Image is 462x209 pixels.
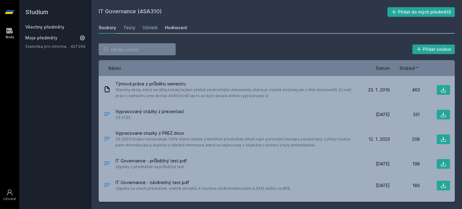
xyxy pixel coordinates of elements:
a: Study [1,24,18,42]
span: Vypracovaný otázky z prezentací [115,109,184,115]
span: Moje předměty [25,35,57,41]
div: Uživatel [3,197,16,201]
span: Vypracovane otazky z PREZ.docx [115,130,357,136]
span: [DATE] [376,183,390,189]
a: Testy [123,22,135,34]
button: Datum [376,65,390,71]
a: Statistika pro informatiky [25,43,71,49]
h2: IT Governance (4SA310) [99,7,387,17]
span: Výpisky za všech přednášek, včetně obrázků. K novému závěrečnému testu (LS24) stačilo na 85%. [115,186,291,192]
span: [DATE] [376,161,390,167]
a: Uživatel [1,186,18,204]
div: Hodnocení [165,25,187,31]
div: 186 [390,183,420,189]
div: 208 [390,136,420,142]
span: Výpisky z přednášek na průběžný test [115,164,187,170]
div: Study [5,35,14,39]
span: Všechny úkoly, který se dělaj každej tejden včetně závěrečnýho dokumentu, kterej je vlastně slože... [115,87,357,99]
span: IT Governance - průběžný test.pdf [115,158,187,164]
input: Hledej soubor [99,43,176,55]
button: Přidat do mých předmětů [387,7,455,17]
a: Všechny předměty [25,24,64,29]
span: IT Governance - závěrečný test.pdf [115,180,291,186]
span: [DATE] [376,112,390,118]
div: .DOCX [103,110,111,119]
button: Přidat soubor [412,45,455,54]
a: Soubory [99,22,116,34]
span: ZS 21/22 [115,115,184,121]
a: Hodnocení [165,22,187,34]
div: PDF [103,181,111,190]
button: Název [108,65,121,71]
div: Soubory [99,25,116,31]
span: Týmová práce z průběhu semestru [115,81,357,87]
div: 198 [390,161,420,167]
span: ZS 22/23 Soubor neobsahuje 100% všech otázek z letošních přednášek (chybí např. porovnání startup... [115,136,357,148]
span: 23. 1. 2016 [368,87,390,93]
a: 4ST204 [71,44,85,49]
div: Učitelé [143,25,158,31]
span: 12. 1. 2023 [368,136,390,142]
div: 331 [390,112,420,118]
span: IT_GOW_PREDNASKY-compressed.pdf [115,201,192,207]
div: 463 [390,87,420,93]
button: Stažení [399,65,420,71]
a: Učitelé [143,22,158,34]
div: DOCX [103,135,111,144]
span: Stažení [399,65,415,71]
div: Testy [123,25,135,31]
div: PDF [103,160,111,168]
